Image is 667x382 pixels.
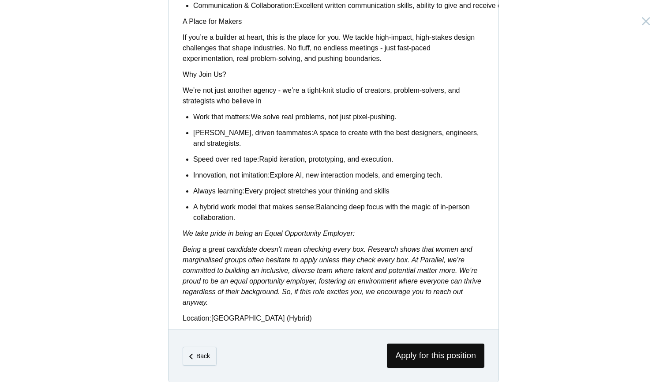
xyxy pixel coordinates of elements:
[183,230,355,237] em: We take pride in being an Equal Opportunity Employer:
[193,155,259,163] strong: Speed over red tape:
[193,170,484,181] p: Explore AI, new interaction models, and emerging tech.
[183,246,481,306] em: Being a great candidate doesn’t mean checking every box. Research shows that women and marginalis...
[193,186,484,197] p: Every project stretches your thinking and skills
[183,85,484,106] p: We’re not just another agency - we’re a tight-knit studio of creators, problem-solvers, and strat...
[193,0,484,11] p: Excellent written communication skills, ability to give and receive constructive feedback, and ef...
[193,171,270,179] strong: Innovation, not imitation:
[193,154,484,165] p: Rapid iteration, prototyping, and execution.
[387,344,484,368] span: Apply for this position
[193,112,484,122] p: We solve real problems, not just pixel-pushing.
[193,113,251,121] strong: Work that matters:
[193,2,294,9] strong: Communication & Collaboration:
[193,187,245,195] strong: Always learning:
[193,203,316,211] strong: A hybrid work model that makes sense:
[183,32,484,64] p: If you’re a builder at heart, this is the place for you. We tackle high-impact, high-stakes desig...
[193,129,313,136] strong: [PERSON_NAME], driven teammates:
[193,202,484,223] p: Balancing deep focus with the magic of in-person collaboration.
[183,71,226,78] strong: Why Join Us?
[193,128,484,149] p: A space to create with the best designers, engineers, and strategists.
[183,313,484,324] p: [GEOGRAPHIC_DATA] (Hybrid)
[196,352,210,359] em: Back
[183,314,211,322] strong: Location:
[183,18,242,25] strong: A Place for Makers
